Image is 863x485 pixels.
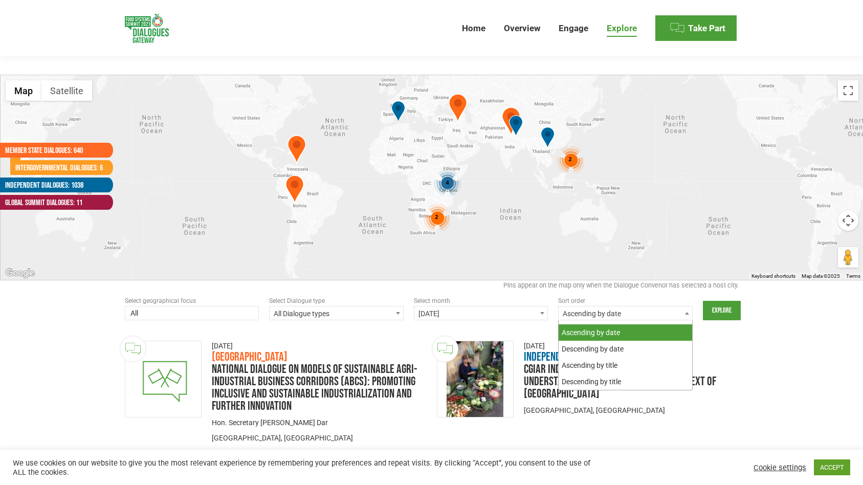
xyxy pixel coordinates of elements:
a: Cookie settings [754,463,806,472]
div: Select Dialogue type [269,296,404,306]
li: Ascending by title [559,357,692,373]
img: thumbnail-dialogue-national.png [125,343,201,414]
img: Menu icon [670,20,685,36]
h3: [GEOGRAPHIC_DATA] [212,351,427,363]
span: Take Part [688,23,725,34]
button: Map camera controls [838,210,858,231]
span: All Dialogue types [270,306,403,321]
a: Terms (opens in new tab) [846,273,860,279]
img: Google [3,267,37,280]
li: Descending by date [559,341,692,357]
a: Intergovernmental Dialogues: 6 [10,160,103,175]
span: Explore [607,23,637,34]
button: Show street map [6,80,41,101]
button: Toggle fullscreen view [838,80,858,101]
li: Descending by title [559,373,692,390]
span: Overview [504,23,540,34]
span: Ascending by date [559,306,692,321]
span: Map data ©2025 [802,273,840,279]
span: Home [462,23,485,34]
h3: Independent Dialogue [524,351,739,363]
div: We use cookies on our website to give you the most relevant experience by remembering your prefer... [13,458,599,477]
span: 2 [435,214,438,220]
div: Pins appear on the map only when the Dialogue Convenor has selected a host city. [125,280,739,296]
div: [DATE] [524,341,739,351]
span: 4 [446,180,449,186]
img: Official Feedback available [120,336,146,362]
a: ACCEPT [814,459,850,475]
a: Dialogue image [125,341,202,417]
a: Dialogue image [437,341,514,417]
p: [GEOGRAPHIC_DATA], [GEOGRAPHIC_DATA] [524,405,739,415]
span: All Dialogue types [269,306,404,320]
div: Sort order [558,296,693,306]
a: CGIAR INDEPENDENT FOOD SYSTEM DIALOGUE UNDERSTANDING FOOD SYSTEMS IN THE CONTEXT OF [GEOGRAPHIC_D... [524,362,716,401]
img: Food Systems Summit Dialogues [125,14,169,43]
img: Official Feedback available [432,336,458,362]
li: Ascending by date [559,324,692,341]
button: Keyboard shortcuts [751,273,795,280]
span: July 2021 [414,306,548,320]
div: Select geographical focus [125,296,259,306]
div: [DATE] [212,341,427,351]
input: Explore [703,301,741,320]
span: Engage [559,23,588,34]
span: 2 [568,156,571,162]
a: Open this area in Google Maps (opens a new window) [3,267,37,280]
div: Hon. Secretary [PERSON_NAME] Dar [212,417,427,428]
span: Ascending by date [558,306,693,320]
p: [GEOGRAPHIC_DATA], [GEOGRAPHIC_DATA] [212,433,427,443]
div: Select month [414,296,548,306]
a: National Dialogue on Models of Sustainable Agri-Industrial Business Corridors (ABCs): Promoting I... [212,362,417,413]
button: Drag Pegman onto the map to open Street View [838,247,858,268]
button: Show satellite imagery [41,80,92,101]
span: July 2021 [414,306,548,321]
